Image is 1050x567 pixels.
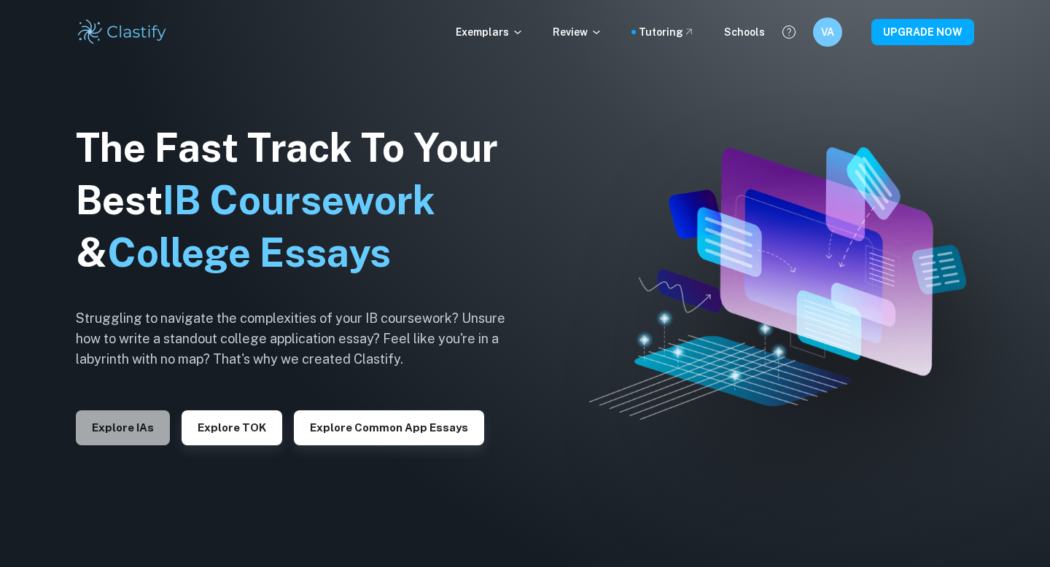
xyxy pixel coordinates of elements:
[76,410,170,445] button: Explore IAs
[724,24,765,40] a: Schools
[589,147,966,419] img: Clastify hero
[182,420,282,434] a: Explore TOK
[294,410,484,445] button: Explore Common App essays
[76,122,528,279] h1: The Fast Track To Your Best &
[871,19,974,45] button: UPGRADE NOW
[456,24,524,40] p: Exemplars
[553,24,602,40] p: Review
[820,24,836,40] h6: VA
[777,20,801,44] button: Help and Feedback
[76,308,528,369] h6: Struggling to navigate the complexities of your IB coursework? Unsure how to write a standout col...
[294,420,484,434] a: Explore Common App essays
[813,17,842,47] button: VA
[107,230,391,275] span: College Essays
[76,420,170,434] a: Explore IAs
[76,17,168,47] img: Clastify logo
[639,24,695,40] a: Tutoring
[182,410,282,445] button: Explore TOK
[163,177,435,223] span: IB Coursework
